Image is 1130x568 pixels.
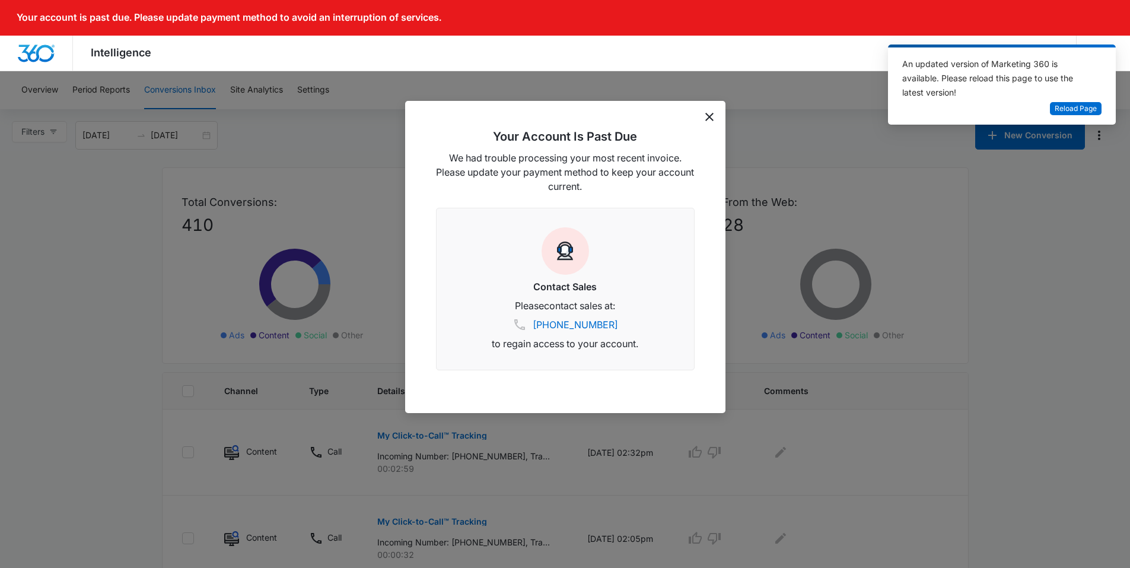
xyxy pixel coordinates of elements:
[451,299,680,351] p: Please contact sales at: to regain access to your account.
[73,36,169,71] div: Intelligence
[17,12,441,23] p: Your account is past due. Please update payment method to avoid an interruption of services.
[451,280,680,294] h3: Contact Sales
[91,46,151,59] span: Intelligence
[533,318,618,332] a: [PHONE_NUMBER]
[436,129,695,144] h2: Your Account Is Past Due
[1050,102,1102,116] button: Reload Page
[705,113,714,121] button: dismiss this dialog
[436,151,695,193] p: We had trouble processing your most recent invoice. Please update your payment method to keep you...
[1055,103,1097,115] span: Reload Page
[902,57,1087,100] div: An updated version of Marketing 360 is available. Please reload this page to use the latest version!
